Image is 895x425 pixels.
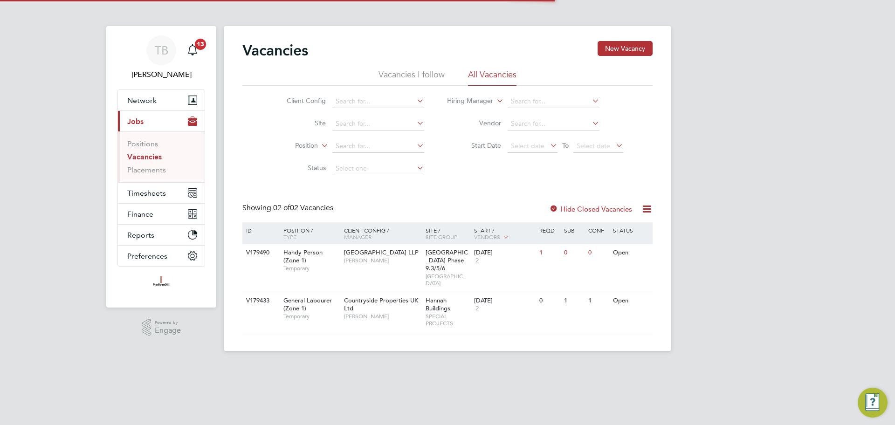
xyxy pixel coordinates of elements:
div: Position / [276,222,342,245]
button: Jobs [118,111,205,131]
button: New Vacancy [598,41,653,56]
span: Select date [577,142,610,150]
span: Network [127,96,157,105]
button: Reports [118,225,205,245]
span: 02 of [273,203,290,212]
span: [GEOGRAPHIC_DATA] LLP [344,248,419,256]
span: Hannah Buildings [426,296,450,312]
nav: Main navigation [106,26,216,308]
button: Engage Resource Center [858,388,888,418]
label: Vendor [447,119,501,127]
div: Client Config / [342,222,423,245]
label: Status [272,164,326,172]
div: 0 [586,244,610,261]
button: Preferences [118,246,205,266]
div: Showing [242,203,335,213]
input: Search for... [332,140,424,153]
div: Start / [472,222,537,246]
div: Reqd [537,222,561,238]
div: 1 [562,292,586,309]
span: Vendors [474,233,500,240]
label: Hide Closed Vacancies [549,205,632,213]
span: Engage [155,327,181,335]
div: [DATE] [474,249,535,257]
input: Search for... [508,95,599,108]
span: 2 [474,257,480,265]
div: 1 [537,244,561,261]
span: Handy Person (Zone 1) [283,248,323,264]
span: Reports [127,231,154,240]
span: Type [283,233,296,240]
a: Go to home page [117,276,205,291]
div: Sub [562,222,586,238]
span: Jobs [127,117,144,126]
label: Client Config [272,96,326,105]
span: Temporary [283,265,339,272]
button: Timesheets [118,183,205,203]
label: Start Date [447,141,501,150]
input: Select one [332,162,424,175]
div: V179490 [244,244,276,261]
input: Search for... [508,117,599,130]
div: Status [611,222,651,238]
div: 0 [537,292,561,309]
span: Select date [511,142,544,150]
span: Manager [344,233,372,240]
span: [PERSON_NAME] [344,257,421,264]
li: All Vacancies [468,69,516,86]
div: Jobs [118,131,205,182]
h2: Vacancies [242,41,308,60]
span: Powered by [155,319,181,327]
span: To [559,139,571,151]
span: Timesheets [127,189,166,198]
div: ID [244,222,276,238]
button: Network [118,90,205,110]
div: V179433 [244,292,276,309]
div: 0 [562,244,586,261]
a: Placements [127,165,166,174]
span: Temporary [283,313,339,320]
span: [PERSON_NAME] [344,313,421,320]
span: Preferences [127,252,167,260]
div: Open [611,244,651,261]
span: [GEOGRAPHIC_DATA] [426,273,470,287]
img: madigangill-logo-retina.png [151,276,172,291]
span: General Labourer (Zone 1) [283,296,332,312]
a: Powered byEngage [142,319,181,336]
div: Open [611,292,651,309]
button: Finance [118,204,205,224]
a: 13 [183,35,202,65]
li: Vacancies I follow [379,69,445,86]
span: SPECIAL PROJECTS [426,313,470,327]
span: 2 [474,305,480,313]
span: TB [155,44,168,56]
span: Tom Berrill [117,69,205,80]
div: 1 [586,292,610,309]
input: Search for... [332,95,424,108]
a: Positions [127,139,158,148]
a: TB[PERSON_NAME] [117,35,205,80]
span: Countryside Properties UK Ltd [344,296,418,312]
div: Site / [423,222,472,245]
span: 13 [195,39,206,50]
label: Site [272,119,326,127]
div: Conf [586,222,610,238]
span: [GEOGRAPHIC_DATA] Phase 9.3/5/6 [426,248,468,272]
label: Position [264,141,318,151]
input: Search for... [332,117,424,130]
label: Hiring Manager [440,96,493,106]
span: Finance [127,210,153,219]
span: 02 Vacancies [273,203,333,212]
a: Vacancies [127,152,162,161]
span: Site Group [426,233,457,240]
div: [DATE] [474,297,535,305]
